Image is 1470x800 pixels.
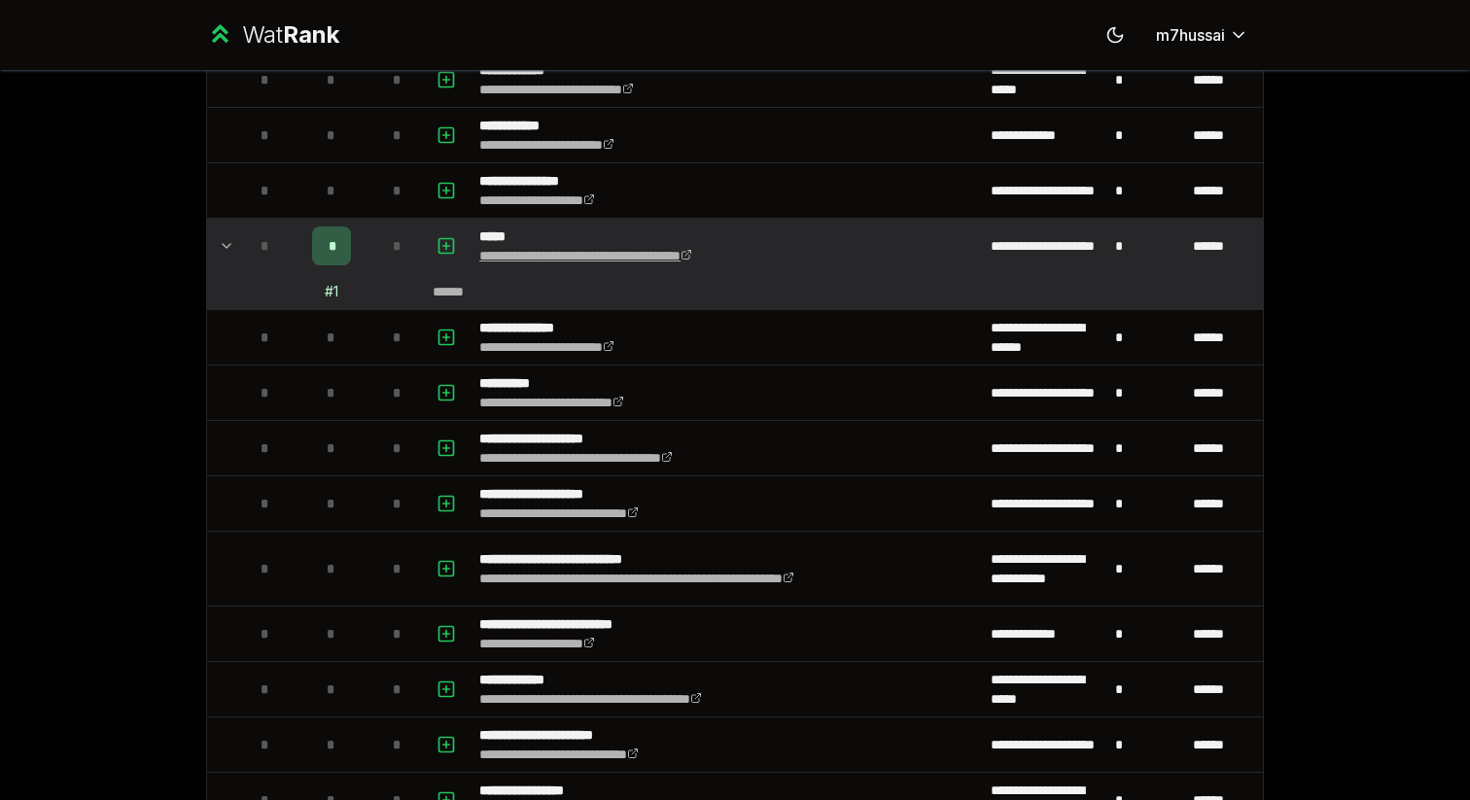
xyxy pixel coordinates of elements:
span: Rank [283,20,339,49]
div: Wat [242,19,339,51]
div: # 1 [325,282,338,301]
button: m7hussai [1140,17,1264,52]
a: WatRank [206,19,339,51]
span: m7hussai [1156,23,1225,47]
